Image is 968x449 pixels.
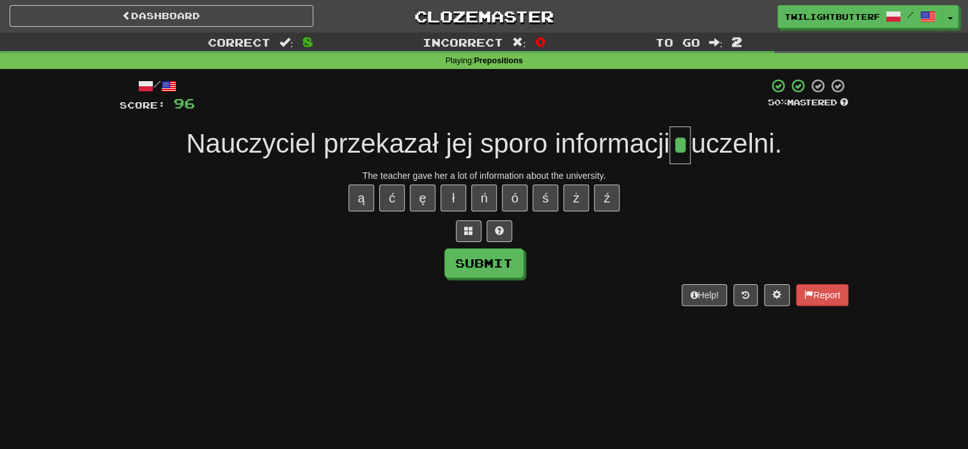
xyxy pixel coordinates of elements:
span: 50 % [768,97,787,107]
button: Help! [682,284,727,306]
button: Submit [444,248,524,278]
button: ź [594,185,620,211]
button: ć [379,185,405,211]
button: ż [563,185,589,211]
span: Correct [208,36,270,49]
button: ś [533,185,558,211]
div: Mastered [768,97,848,109]
a: Clozemaster [332,5,636,27]
a: TwilightButterfly1 / [777,5,942,28]
span: : [279,37,293,48]
button: ó [502,185,527,211]
span: uczelni. [691,128,781,158]
button: Report [796,284,848,306]
span: : [708,37,722,48]
button: Single letter hint - you only get 1 per sentence and score half the points! alt+h [487,220,512,242]
button: ą [348,185,374,211]
button: ę [410,185,435,211]
strong: Prepositions [474,56,522,65]
span: : [512,37,526,48]
span: Incorrect [423,36,503,49]
div: The teacher gave her a lot of information about the university. [120,169,848,182]
div: / [120,78,195,94]
button: Round history (alt+y) [733,284,758,306]
span: / [907,10,914,19]
a: Dashboard [10,5,313,27]
button: ł [441,185,466,211]
span: 8 [302,34,313,49]
span: 2 [731,34,742,49]
button: Switch sentence to multiple choice alt+p [456,220,481,242]
span: Score: [120,100,166,110]
span: To go [655,36,699,49]
button: ń [471,185,497,211]
span: 96 [173,95,195,111]
span: 0 [535,34,545,49]
span: TwilightButterfly1 [785,11,879,22]
span: Nauczyciel przekazał jej sporo informacji [186,128,669,158]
